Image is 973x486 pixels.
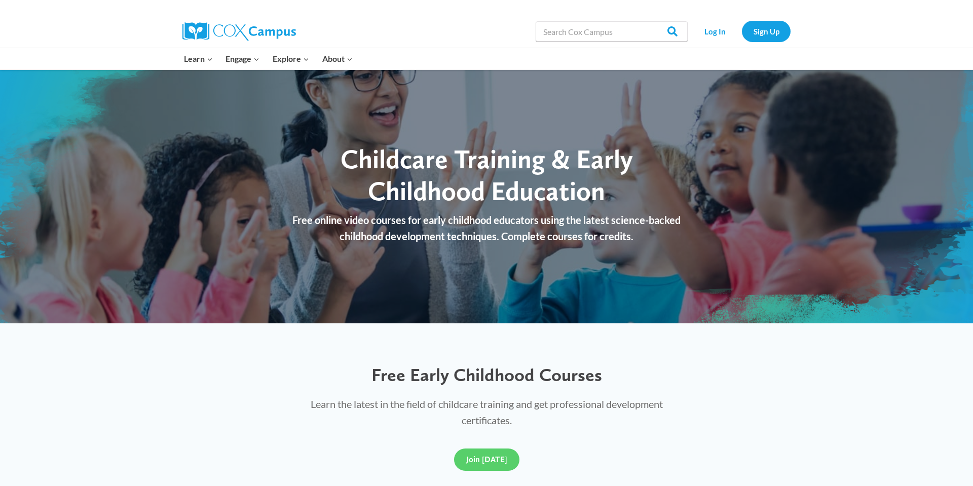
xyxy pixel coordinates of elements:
[536,21,688,42] input: Search Cox Campus
[226,52,259,65] span: Engage
[184,52,213,65] span: Learn
[371,364,602,386] span: Free Early Childhood Courses
[341,143,633,206] span: Childcare Training & Early Childhood Education
[182,22,296,41] img: Cox Campus
[693,21,737,42] a: Log In
[693,21,791,42] nav: Secondary Navigation
[281,212,692,244] p: Free online video courses for early childhood educators using the latest science-backed childhood...
[454,448,519,471] a: Join [DATE]
[742,21,791,42] a: Sign Up
[273,52,309,65] span: Explore
[322,52,353,65] span: About
[466,455,507,464] span: Join [DATE]
[290,396,683,428] p: Learn the latest in the field of childcare training and get professional development certificates.
[177,48,359,69] nav: Primary Navigation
